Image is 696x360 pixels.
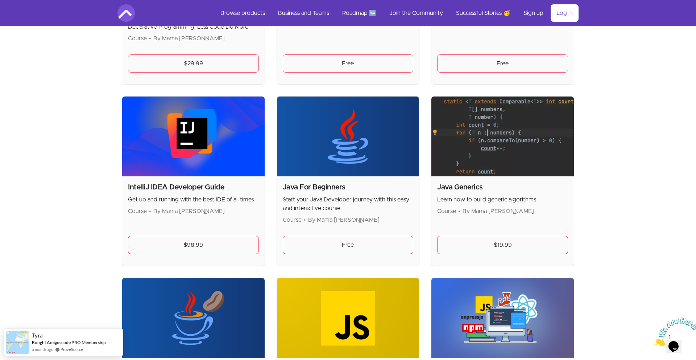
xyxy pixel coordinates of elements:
[336,4,382,22] a: Roadmap 🆕
[283,236,414,254] a: Free
[437,208,456,214] span: Course
[153,36,225,41] span: By Mama [PERSON_NAME]
[551,4,579,22] a: Log in
[3,3,6,9] span: 1
[437,195,568,204] p: Learn how to build generic algorithms
[215,4,579,22] nav: Main
[128,182,259,192] h2: IntelliJ IDEA Developer Guide
[308,217,380,223] span: By Mama [PERSON_NAME]
[437,236,568,254] a: $19.99
[128,195,259,204] p: Get up and running with the best IDE of all times
[47,340,106,345] a: Amigoscode PRO Membership
[304,217,306,223] span: •
[277,278,419,358] img: Product image for JavaScript For Beginners
[61,346,83,352] a: ProveSource
[437,182,568,192] h2: Java Generics
[458,208,460,214] span: •
[128,36,147,41] span: Course
[463,208,534,214] span: By Mama [PERSON_NAME]
[122,97,265,177] img: Product image for IntelliJ IDEA Developer Guide
[437,54,568,73] a: Free
[6,331,29,354] img: provesource social proof notification image
[117,4,135,22] img: Amigoscode logo
[272,4,335,22] a: Business and Teams
[277,97,419,177] img: Product image for Java For Beginners
[128,54,259,73] a: $29.99
[128,208,147,214] span: Course
[149,36,151,41] span: •
[32,340,46,345] span: Bought
[215,4,271,22] a: Browse products
[450,4,516,22] a: Successful Stories 🥳
[283,195,414,213] p: Start your Java Developer journey with this easy and interactive course
[122,278,265,358] img: Product image for Java Master Class
[283,54,414,73] a: Free
[128,236,259,254] a: $98.99
[3,3,48,32] img: Chat attention grabber
[153,208,225,214] span: By Mama [PERSON_NAME]
[32,332,43,339] span: Tyra
[651,315,696,349] iframe: chat widget
[149,208,151,214] span: •
[32,346,53,353] span: a month ago
[431,97,574,177] img: Product image for Java Generics
[431,278,574,358] img: Product image for Javascript Mastery
[518,4,549,22] a: Sign up
[384,4,449,22] a: Join the Community
[283,182,414,192] h2: Java For Beginners
[283,217,302,223] span: Course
